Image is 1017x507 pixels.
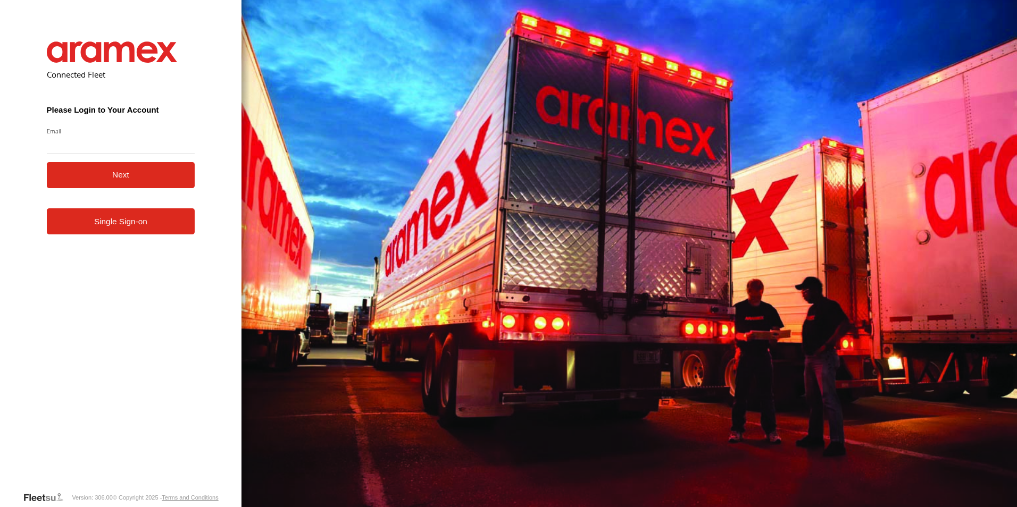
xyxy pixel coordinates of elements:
[113,494,219,501] div: © Copyright 2025 -
[162,494,218,501] a: Terms and Conditions
[47,162,195,188] button: Next
[47,105,195,114] h3: Please Login to Your Account
[47,69,195,80] h2: Connected Fleet
[72,494,112,501] div: Version: 306.00
[23,492,72,503] a: Visit our Website
[47,41,178,63] img: Aramex
[47,208,195,234] a: Single Sign-on
[47,127,195,135] label: Email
